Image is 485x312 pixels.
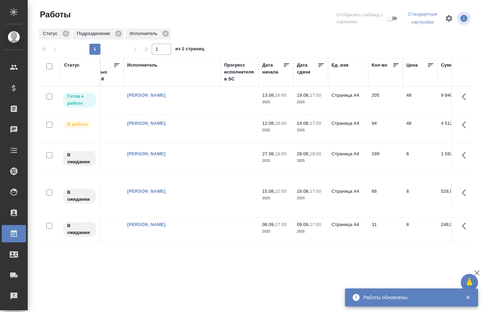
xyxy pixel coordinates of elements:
button: Здесь прячутся важные кнопки [458,218,474,234]
p: 2025 [297,157,325,164]
p: 16:45 [275,93,286,98]
p: В ожидании [67,189,92,203]
p: 27.08, [262,151,275,156]
p: В ожидании [67,151,92,165]
p: 2025 [262,157,290,164]
p: 2025 [297,195,325,202]
td: 1 592,00 ₽ [438,147,472,171]
div: Кол-во [372,62,387,69]
div: Подразделение [73,28,124,40]
div: Статус [39,28,71,40]
p: 15.08, [262,189,275,194]
p: 12:00 [275,189,286,194]
td: 94 [368,116,403,141]
p: 14.08, [297,121,310,126]
div: split button [405,9,441,28]
div: Цена [406,62,418,69]
p: 17:00 [310,93,321,98]
div: Ед. изм [332,62,349,69]
button: Здесь прячутся важные кнопки [458,147,474,164]
td: 66 [368,184,403,209]
td: Страница А4 [328,88,368,113]
span: Настроить таблицу [441,10,457,27]
p: В работе [67,121,87,128]
p: 17:00 [310,189,321,194]
td: 48 [403,116,438,141]
a: [PERSON_NAME] [127,151,166,156]
p: 2025 [297,127,325,134]
div: Исполнитель [125,28,171,40]
p: 2025 [297,228,325,235]
p: 2025 [297,99,325,106]
td: 8 [403,147,438,171]
p: 17:00 [310,222,321,227]
div: Исполнитель [127,62,158,69]
p: 18:00 [310,151,321,156]
button: Здесь прячутся важные кнопки [458,88,474,105]
p: 2025 [262,228,290,235]
p: 2025 [262,195,290,202]
div: Исполнитель назначен, приступать к работе пока рано [62,188,97,204]
td: 205 [368,88,403,113]
p: 18:00 [275,121,286,126]
p: 2025 [262,127,290,134]
div: Статус [64,62,80,69]
p: 09.09, [297,222,310,227]
button: Здесь прячутся важные кнопки [458,184,474,201]
div: Сумма [441,62,456,69]
p: 2025 [262,99,290,106]
p: 18.08, [297,189,310,194]
a: [PERSON_NAME] [127,189,166,194]
p: 12.08, [262,121,275,126]
p: Исполнитель [130,30,160,37]
p: 19.08, [297,93,310,98]
td: 8 [403,218,438,242]
td: 199 [368,147,403,171]
td: 31 [368,218,403,242]
p: 18:00 [275,151,286,156]
div: Работы обновлены [363,294,455,301]
button: Здесь прячутся важные кнопки [458,116,474,133]
p: 08.09, [262,222,275,227]
p: 17:00 [275,222,286,227]
td: 528,00 ₽ [438,184,472,209]
div: Исполнитель назначен, приступать к работе пока рано [62,221,97,237]
div: Дата сдачи [297,62,318,76]
a: [PERSON_NAME] [127,222,166,227]
a: [PERSON_NAME] [127,121,166,126]
button: Закрыть [461,294,475,301]
p: Статус [43,30,60,37]
a: [PERSON_NAME] [127,93,166,98]
span: Работы [38,9,71,20]
span: Отобразить таблицу с оценками [336,11,386,25]
p: 17:00 [310,121,321,126]
td: Страница А4 [328,147,368,171]
span: из 1 страниц [175,45,204,55]
p: 13.08, [262,93,275,98]
div: Дата начала [262,62,283,76]
span: Посмотреть информацию [457,12,472,25]
td: Страница А4 [328,116,368,141]
div: Прогресс исполнителя в SC [224,62,255,83]
p: Готов к работе [67,93,92,107]
td: 248,00 ₽ [438,218,472,242]
span: 🙏 [464,275,475,290]
p: 28.08, [297,151,310,156]
td: Страница А4 [328,218,368,242]
td: 48 [403,88,438,113]
button: 🙏 [461,274,478,291]
p: В ожидании [67,222,92,236]
td: 4 512,00 ₽ [438,116,472,141]
td: Страница А4 [328,184,368,209]
td: 9 840,00 ₽ [438,88,472,113]
td: 8 [403,184,438,209]
div: Исполнитель может приступить к работе [62,92,97,108]
p: Подразделение [77,30,113,37]
div: Исполнитель назначен, приступать к работе пока рано [62,150,97,167]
